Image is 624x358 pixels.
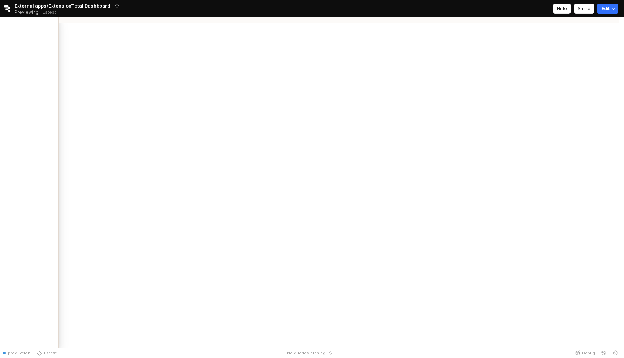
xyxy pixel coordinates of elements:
button: Edit [597,4,618,14]
button: Hide app [553,4,571,14]
button: Help [610,348,621,358]
div: Previewing Latest [14,7,60,17]
button: Add app to favorites [113,2,121,9]
button: History [598,348,610,358]
main: App Frame [59,17,619,23]
button: Releases and History [39,7,60,17]
p: Share [578,6,590,12]
span: No queries running [287,350,325,356]
span: Debug [582,350,595,356]
span: Previewing [14,9,39,16]
button: Debug [572,348,598,358]
div: Hide [557,4,567,13]
span: production [8,350,30,356]
button: Latest [33,348,60,358]
span: Latest [42,350,57,356]
span: External apps/ExtensionTotal Dashboard [14,2,110,9]
button: Share app [574,4,594,14]
button: Reset app state [327,351,334,355]
p: Latest [43,9,56,15]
